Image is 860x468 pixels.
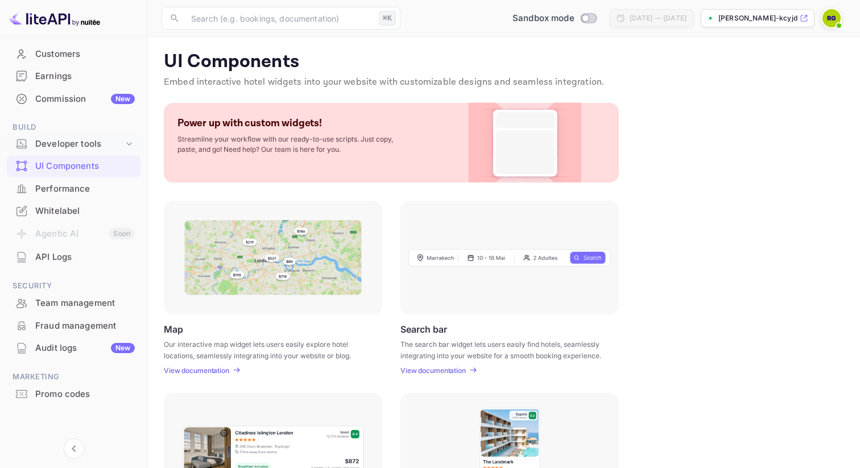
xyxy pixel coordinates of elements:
[64,438,84,459] button: Collapse navigation
[164,339,368,359] p: Our interactive map widget lets users easily explore hotel locations, seamlessly integrating into...
[400,366,466,375] p: View documentation
[164,76,844,89] p: Embed interactive hotel widgets into your website with customizable designs and seamless integrat...
[35,160,135,173] div: UI Components
[7,134,140,154] div: Developer tools
[7,246,140,267] a: API Logs
[164,366,233,375] a: View documentation
[111,343,135,353] div: New
[400,324,447,334] p: Search bar
[35,342,135,355] div: Audit logs
[35,138,123,151] div: Developer tools
[35,251,135,264] div: API Logs
[35,70,135,83] div: Earnings
[7,20,140,42] a: Bookings
[7,43,140,65] div: Customers
[7,200,140,221] a: Whitelabel
[184,220,362,295] img: Map Frame
[164,324,183,334] p: Map
[822,9,841,27] img: Rishitha Golla
[35,183,135,196] div: Performance
[7,315,140,336] a: Fraud management
[7,337,140,359] div: Audit logsNew
[400,339,605,359] p: The search bar widget lets users easily find hotels, seamlessly integrating into your website for...
[9,9,100,27] img: LiteAPI logo
[7,65,140,86] a: Earnings
[35,388,135,401] div: Promo codes
[7,178,140,199] a: Performance
[35,93,135,106] div: Commission
[400,366,469,375] a: View documentation
[7,246,140,268] div: API Logs
[479,103,571,183] img: Custom Widget PNG
[7,43,140,64] a: Customers
[7,315,140,337] div: Fraud management
[164,51,844,73] p: UI Components
[7,65,140,88] div: Earnings
[7,292,140,314] div: Team management
[177,134,405,155] p: Streamline your workflow with our ready-to-use scripts. Just copy, paste, and go! Need help? Our ...
[35,297,135,310] div: Team management
[7,155,140,177] div: UI Components
[111,94,135,104] div: New
[177,117,322,130] p: Power up with custom widgets!
[7,337,140,358] a: Audit logsNew
[7,383,140,405] div: Promo codes
[184,7,374,30] input: Search (e.g. bookings, documentation)
[7,155,140,176] a: UI Components
[7,292,140,313] a: Team management
[7,280,140,292] span: Security
[630,13,687,23] div: [DATE] — [DATE]
[164,366,229,375] p: View documentation
[7,200,140,222] div: Whitelabel
[35,205,135,218] div: Whitelabel
[7,371,140,383] span: Marketing
[7,88,140,109] a: CommissionNew
[7,383,140,404] a: Promo codes
[7,178,140,200] div: Performance
[379,11,396,26] div: ⌘K
[35,320,135,333] div: Fraud management
[7,121,140,134] span: Build
[35,48,135,61] div: Customers
[718,13,797,23] p: [PERSON_NAME]-kcyjd.n...
[7,88,140,110] div: CommissionNew
[408,249,611,267] img: Search Frame
[512,12,574,25] span: Sandbox mode
[508,12,601,25] div: Switch to Production mode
